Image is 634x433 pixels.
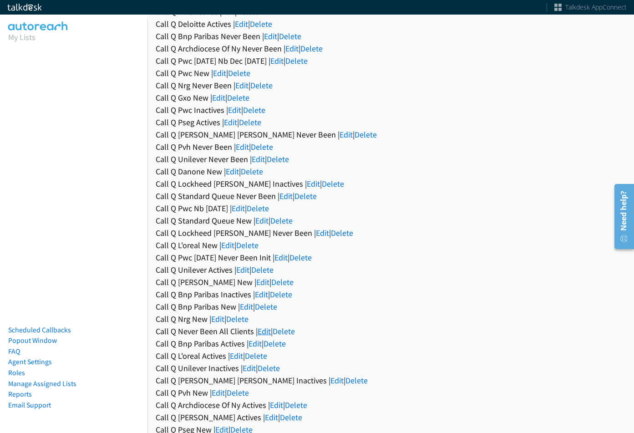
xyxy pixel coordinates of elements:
div: Call Q [PERSON_NAME] [PERSON_NAME] Never Been | | [156,128,626,141]
div: Call Q Unilever Actives | | [156,264,626,276]
a: Delete [239,117,261,127]
div: Call Q Bnp Paribas New | | [156,301,626,313]
div: Call Q L'oreal Actives | | [156,350,626,362]
a: Edit [211,314,224,324]
div: Call Q Archdiocese Of Ny Never Been | | [156,42,626,55]
div: Call Q Lockheed [PERSON_NAME] Inactives | | [156,178,626,190]
div: Call Q Lockheed [PERSON_NAME] Never Been | | [156,227,626,239]
div: Call Q Archdiocese Of Ny Actives | | [156,399,626,411]
div: Call Q Unilever Never Been | | [156,153,626,165]
a: Reports [8,390,32,398]
a: Delete [331,228,353,238]
div: Call Q Nrg New | | [156,313,626,325]
a: Edit [228,105,241,115]
a: Delete [273,326,295,336]
div: Call Q Danone New | | [156,165,626,178]
a: Delete [241,166,263,177]
a: FAQ [8,347,20,356]
a: Delete [250,80,273,91]
a: Delete [251,265,274,275]
div: Call Q [PERSON_NAME] New | | [156,276,626,288]
a: Delete [345,375,368,386]
div: Call Q Pvh Never Been | | [156,141,626,153]
a: Edit [226,166,239,177]
a: Edit [270,400,283,410]
div: Call Q Pvh New | | [156,387,626,399]
div: Call Q Bnp Paribas Inactives | | [156,288,626,301]
a: Talkdesk AppConnect [554,3,627,12]
div: Call Q Standard Queue Never Been | | [156,190,626,202]
a: Edit [307,178,320,189]
a: Edit [340,129,353,140]
div: Call Q Pwc Inactives | | [156,104,626,116]
a: Edit [316,228,329,238]
a: Edit [264,31,277,41]
a: Edit [236,265,249,275]
a: Popout Window [8,336,57,345]
a: Edit [256,277,269,287]
a: Delete [270,289,292,300]
div: Call Q Never Been All Clients | | [156,325,626,337]
a: Scheduled Callbacks [8,326,71,334]
a: Edit [285,43,299,54]
a: Delete [258,363,280,373]
a: Delete [237,6,259,17]
a: Edit [213,68,226,78]
a: Delete [226,314,249,324]
a: Delete [227,387,249,398]
a: Delete [227,92,249,103]
a: Edit [255,289,268,300]
div: Call Q Pwc Nb [DATE] | | [156,202,626,214]
a: Edit [221,240,234,250]
a: Edit [212,387,225,398]
a: Edit [235,19,248,29]
a: Edit [243,363,256,373]
iframe: Resource Center [608,180,634,253]
a: Edit [235,80,249,91]
div: Call Q Pwc [DATE] Nb Dec [DATE] | | [156,55,626,67]
a: Delete [294,191,317,201]
a: Email Support [8,401,51,409]
a: Delete [255,301,277,312]
a: Delete [271,277,294,287]
a: Delete [247,203,269,214]
div: Call Q Pseg Actives | | [156,116,626,128]
a: Edit [249,338,262,349]
a: Edit [224,117,237,127]
a: Edit [330,375,344,386]
div: Call Q L'oreal New | | [156,239,626,251]
div: Call Q Nrg Never Been | | [156,79,626,92]
a: Edit [240,301,253,312]
a: Delete [245,351,267,361]
a: Delete [280,412,302,423]
a: Delete [270,215,293,226]
a: Agent Settings [8,357,52,366]
a: Edit [279,191,293,201]
a: Delete [251,142,273,152]
div: Call Q Pwc [DATE] Never Been Init | | [156,251,626,264]
a: Edit [274,252,288,263]
a: Delete [322,178,344,189]
a: Delete [285,56,308,66]
a: Edit [222,6,235,17]
a: Delete [300,43,323,54]
a: Edit [230,351,243,361]
a: Delete [228,68,250,78]
div: Call Q Unilever Inactives | | [156,362,626,374]
a: Delete [264,338,286,349]
div: Call Q Deloitte Actives | | [156,18,626,30]
a: Delete [243,105,265,115]
a: Edit [258,326,271,336]
a: Delete [250,19,272,29]
a: Edit [265,412,278,423]
div: Call Q Bnp Paribas Actives | | [156,337,626,350]
div: Call Q Standard Queue New | | [156,214,626,227]
div: Call Q [PERSON_NAME] Actives | | [156,411,626,423]
a: Edit [212,92,225,103]
a: Edit [255,215,269,226]
a: Delete [285,400,307,410]
a: Delete [236,240,259,250]
div: Call Q Gxo New | | [156,92,626,104]
a: Delete [279,31,301,41]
